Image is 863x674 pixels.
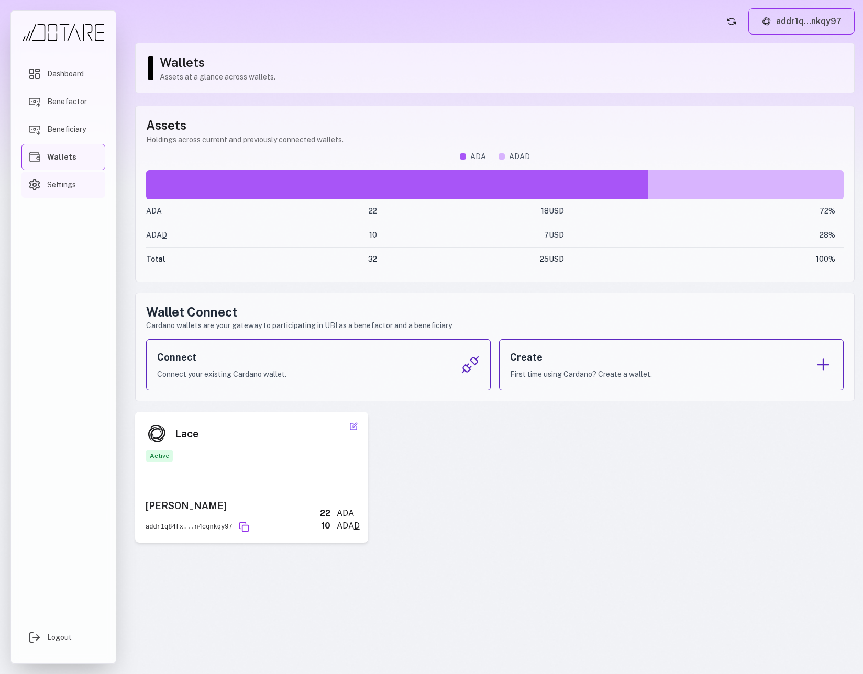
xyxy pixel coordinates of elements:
p: Assets at a glance across wallets. [160,72,844,82]
div: ADA [337,507,358,520]
img: Lace [146,422,169,445]
h3: Create [510,350,652,365]
span: Logout [47,632,72,643]
h1: Wallets [160,54,844,71]
img: Connect [461,355,480,374]
button: Copy address [239,522,249,532]
td: 32 [308,248,378,272]
h1: Assets [146,117,844,133]
img: Benefactor [28,95,41,108]
span: ADA [146,231,167,239]
div: Active [146,450,173,462]
span: ADA [470,151,486,162]
p: Connect your existing Cardano wallet. [157,369,286,379]
p: Holdings across current and previously connected wallets. [146,134,844,145]
span: D [525,152,530,161]
p: First time using Cardano? Create a wallet. [510,369,652,379]
td: 100 % [564,248,844,272]
h2: Wallet Connect [146,304,844,320]
td: 7 USD [377,223,563,248]
p: Cardano wallets are your gateway to participating in UBI as a benefactor and a beneficiary [146,320,844,331]
td: 28 % [564,223,844,248]
img: Create [814,355,833,374]
img: Wallets [28,151,41,163]
span: ADA [509,152,530,161]
span: Wallets [47,152,76,162]
span: Dashboard [47,69,84,79]
div: addr1q84fx...n4cqnkqy97 [146,523,233,531]
td: ADA [146,199,308,223]
td: 22 [308,199,378,223]
td: Total [146,248,308,272]
button: Refresh account status [723,13,740,30]
span: ADA [337,520,358,532]
img: Beneficiary [28,123,41,136]
span: D [354,521,360,531]
span: D [162,231,167,239]
td: 10 [308,223,378,248]
img: Dotare Logo [21,24,105,42]
button: addr1q...nkqy97 [748,8,855,35]
td: 18 USD [377,199,563,223]
div: [PERSON_NAME] [146,499,249,513]
td: 72 % [564,199,844,223]
span: Beneficiary [47,124,86,134]
span: Benefactor [47,96,87,107]
h3: Connect [157,350,286,365]
td: 25 USD [377,248,563,272]
img: Lace logo [761,16,772,27]
button: Edit wallet [347,420,360,433]
div: 22 [320,507,330,520]
span: Settings [47,179,76,190]
div: Lace [175,426,198,441]
div: 10 [321,520,330,532]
